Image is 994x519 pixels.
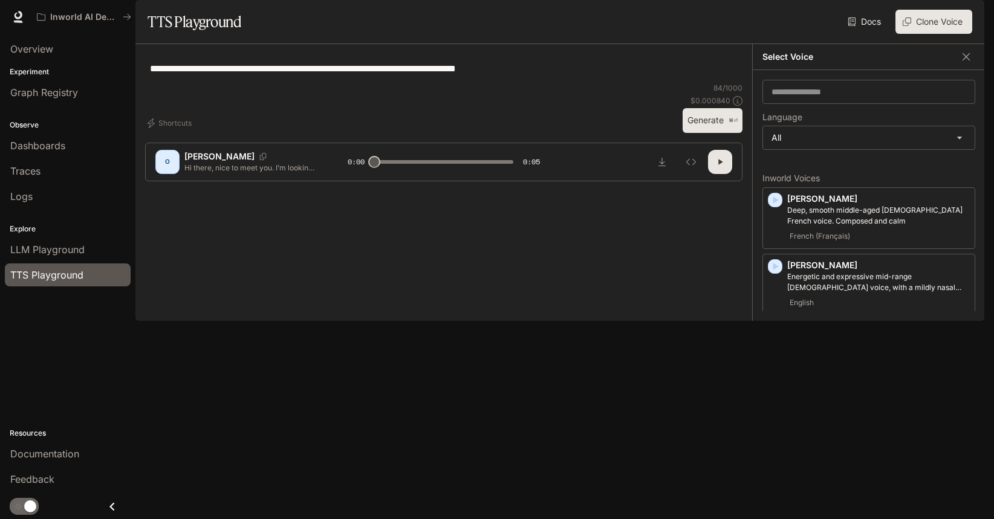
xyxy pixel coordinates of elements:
span: French (Français) [787,229,853,243]
button: Shortcuts [145,114,197,133]
p: [PERSON_NAME] [184,150,255,163]
a: Docs [845,10,886,34]
span: English [787,295,816,310]
p: [PERSON_NAME] [787,193,970,205]
button: Inspect [679,150,703,174]
p: Energetic and expressive mid-range male voice, with a mildly nasal quality [787,271,970,293]
p: [PERSON_NAME] [787,259,970,271]
h1: TTS Playground [148,10,241,34]
p: $ 0.000840 [690,95,730,106]
button: Generate⌘⏎ [683,108,742,133]
div: All [763,126,975,149]
p: Language [762,113,802,121]
div: O [158,152,177,172]
p: 84 / 1000 [713,83,742,93]
button: Clone Voice [895,10,972,34]
p: ⌘⏎ [729,117,738,124]
p: Hi there, nice to meet you. I’m looking forward to working with you. How can I help? [184,163,319,173]
button: Copy Voice ID [255,153,271,160]
p: Inworld Voices [762,174,975,182]
span: 0:00 [348,156,365,168]
p: Inworld AI Demos [50,12,118,22]
p: Deep, smooth middle-aged male French voice. Composed and calm [787,205,970,227]
button: Download audio [650,150,674,174]
button: All workspaces [31,5,137,29]
span: 0:05 [523,156,540,168]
